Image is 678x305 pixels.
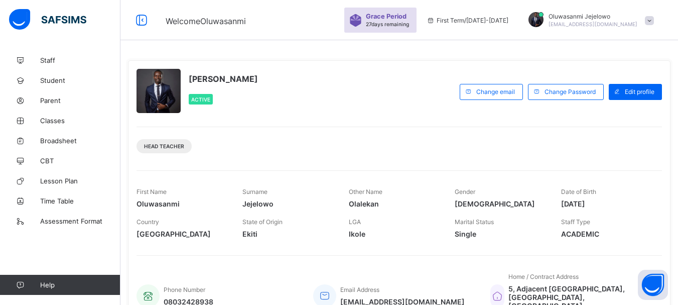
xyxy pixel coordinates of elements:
div: OluwasanmiJejelowo [518,12,659,29]
span: [DATE] [561,199,652,208]
span: Staff Type [561,218,590,226]
span: Phone Number [164,286,205,293]
span: Grace Period [366,13,406,20]
span: Active [191,96,210,103]
span: Marital Status [455,218,494,226]
span: [DEMOGRAPHIC_DATA] [455,199,546,208]
span: Assessment Format [40,217,120,225]
img: safsims [9,9,86,30]
span: Ekiti [242,230,333,238]
span: Email Address [340,286,379,293]
span: LGA [349,218,361,226]
span: Classes [40,117,120,125]
span: Other Name [349,188,382,195]
span: Change email [476,88,515,95]
span: Ikole [349,230,440,238]
span: Home / Contract Address [508,273,579,280]
span: ACADEMIC [561,230,652,238]
span: Edit profile [625,88,654,95]
span: session/term information [427,17,508,24]
span: Oluwasanmi [137,199,227,208]
span: Staff [40,56,120,64]
span: State of Origin [242,218,283,226]
span: Lesson Plan [40,177,120,185]
img: sticker-purple.71386a28dfed39d6af7621340158ba97.svg [349,14,362,27]
span: Single [455,230,546,238]
span: Country [137,218,159,226]
span: Welcome Oluwasanmi [166,16,246,26]
span: First Name [137,188,167,195]
span: Olalekan [349,199,440,208]
span: Parent [40,96,120,105]
span: Jejelowo [242,199,333,208]
span: Head Teacher [144,143,184,149]
button: Open asap [638,270,668,300]
span: Broadsheet [40,137,120,145]
span: Help [40,281,120,289]
span: [GEOGRAPHIC_DATA] [137,230,227,238]
span: Gender [455,188,475,195]
span: Change Password [545,88,596,95]
span: 27 days remaining [366,21,409,27]
span: Date of Birth [561,188,596,195]
span: [PERSON_NAME] [189,74,258,84]
span: Oluwasanmi Jejelowo [549,13,637,20]
span: Time Table [40,197,120,205]
span: CBT [40,157,120,165]
span: Surname [242,188,267,195]
span: [EMAIL_ADDRESS][DOMAIN_NAME] [549,21,637,27]
span: Student [40,76,120,84]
